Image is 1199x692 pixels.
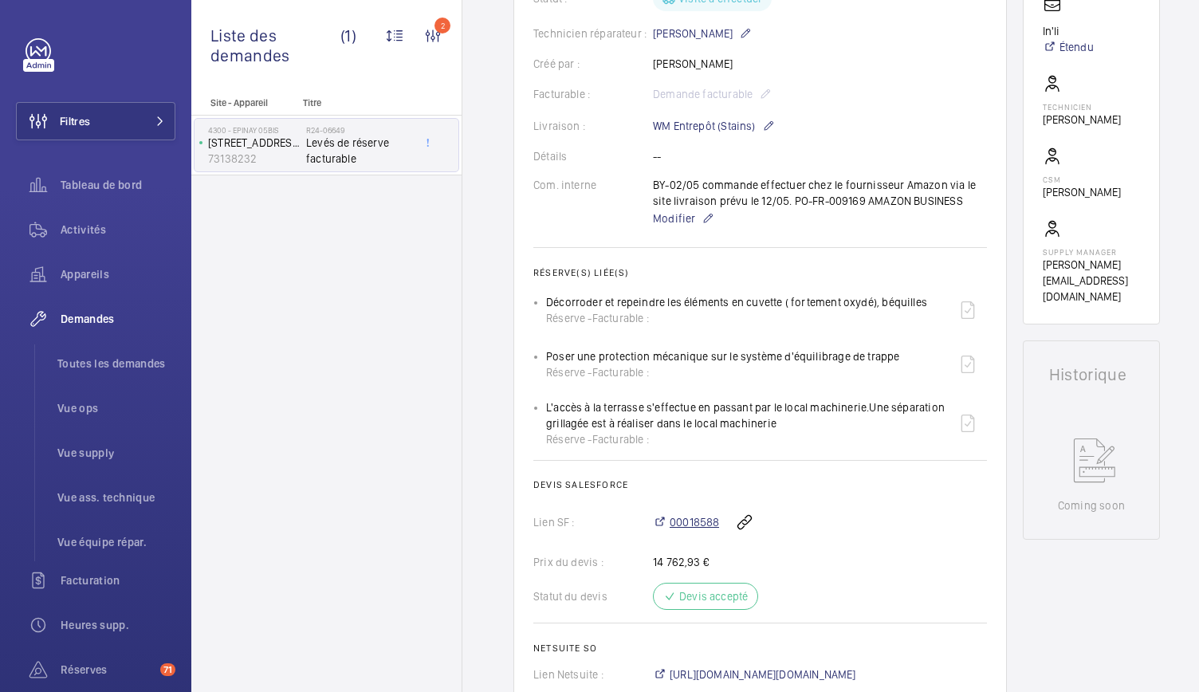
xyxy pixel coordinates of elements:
[16,102,175,140] button: Filtres
[57,400,175,416] span: Vue ops
[57,534,175,550] span: Vue équipe répar.
[210,26,340,65] span: Liste des demandes
[1043,102,1121,112] p: Technicien
[670,666,856,682] span: [URL][DOMAIN_NAME][DOMAIN_NAME]
[60,113,90,129] span: Filtres
[208,125,300,135] p: 4300 - EPINAY 05bis
[160,663,175,676] span: 71
[1043,175,1121,184] p: CSM
[546,310,592,326] span: Réserve -
[653,116,775,136] p: WM Entrepôt (Stains)
[61,266,175,282] span: Appareils
[653,24,752,43] p: [PERSON_NAME]
[1043,257,1140,305] p: [PERSON_NAME][EMAIL_ADDRESS][DOMAIN_NAME]
[592,431,649,447] span: Facturable :
[592,364,649,380] span: Facturable :
[653,210,695,226] span: Modifier
[592,310,649,326] span: Facturable :
[303,97,408,108] p: Titre
[61,311,175,327] span: Demandes
[546,431,592,447] span: Réserve -
[61,222,175,238] span: Activités
[533,643,987,654] h2: Netsuite SO
[1049,367,1134,383] h1: Historique
[208,151,300,167] p: 73138232
[1043,23,1094,39] p: In'li
[546,364,592,380] span: Réserve -
[208,135,300,151] p: [STREET_ADDRESS]
[1043,247,1140,257] p: Supply manager
[653,666,856,682] a: [URL][DOMAIN_NAME][DOMAIN_NAME]
[1058,497,1125,513] p: Coming soon
[61,177,175,193] span: Tableau de bord
[57,356,175,372] span: Toutes les demandes
[653,514,719,530] a: 00018588
[1043,184,1121,200] p: [PERSON_NAME]
[57,490,175,505] span: Vue ass. technique
[1043,112,1121,128] p: [PERSON_NAME]
[191,97,297,108] p: Site - Appareil
[670,514,719,530] span: 00018588
[306,135,411,167] span: Levés de réserve facturable
[306,125,411,135] h2: R24-06649
[57,445,175,461] span: Vue supply
[533,267,987,278] h2: Réserve(s) liée(s)
[1043,39,1094,55] a: Étendu
[61,617,175,633] span: Heures supp.
[533,479,987,490] h2: Devis Salesforce
[61,662,154,678] span: Réserves
[61,572,175,588] span: Facturation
